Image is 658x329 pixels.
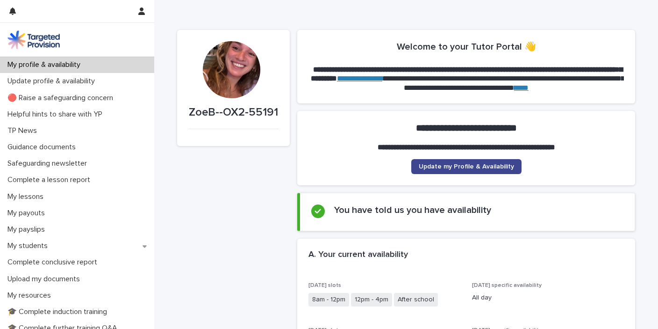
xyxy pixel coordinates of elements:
p: 🔴 Raise a safeguarding concern [4,94,121,102]
p: Safeguarding newsletter [4,159,94,168]
p: My resources [4,291,58,300]
span: [DATE] slots [308,283,341,288]
p: TP News [4,126,44,135]
img: M5nRWzHhSzIhMunXDL62 [7,30,60,49]
span: After school [394,293,438,307]
span: 8am - 12pm [308,293,349,307]
p: Update profile & availability [4,77,102,86]
p: My profile & availability [4,60,88,69]
span: 12pm - 4pm [351,293,392,307]
h2: A. Your current availability [308,250,408,260]
p: My payouts [4,209,52,218]
p: My lessons [4,192,51,201]
h2: Welcome to your Tutor Portal 👋 [397,41,536,52]
p: Complete a lesson report [4,175,98,184]
p: My students [4,241,55,250]
p: Guidance documents [4,143,83,152]
span: [DATE] specific availability [472,283,542,288]
p: Complete conclusive report [4,258,105,267]
p: My payslips [4,225,52,234]
p: 🎓 Complete induction training [4,307,114,316]
p: Helpful hints to share with YP [4,110,110,119]
span: Update my Profile & Availability [419,163,514,170]
p: All day [472,293,624,303]
p: ZoeB--OX2-55191 [188,106,279,119]
h2: You have told us you have availability [334,205,491,216]
p: Upload my documents [4,275,87,284]
a: Update my Profile & Availability [411,159,522,174]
